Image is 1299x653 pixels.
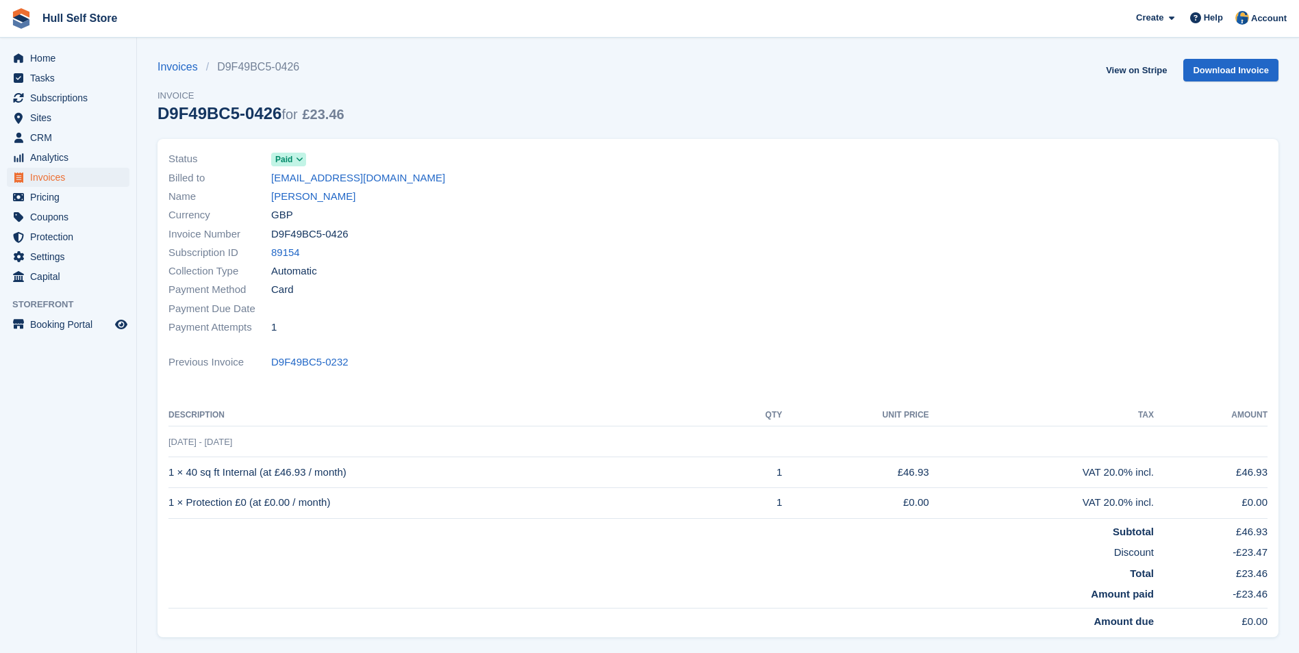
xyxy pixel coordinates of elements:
[1183,59,1278,81] a: Download Invoice
[30,128,112,147] span: CRM
[7,148,129,167] a: menu
[7,247,129,266] a: menu
[113,316,129,333] a: Preview store
[729,457,783,488] td: 1
[271,320,277,335] span: 1
[271,282,294,298] span: Card
[30,49,112,68] span: Home
[7,128,129,147] a: menu
[275,153,292,166] span: Paid
[7,68,129,88] a: menu
[1154,608,1268,629] td: £0.00
[30,108,112,127] span: Sites
[168,405,729,426] th: Description
[782,457,929,488] td: £46.93
[7,267,129,286] a: menu
[157,104,344,123] div: D9F49BC5-0426
[1130,567,1154,579] strong: Total
[271,355,349,370] a: D9F49BC5-0232
[30,227,112,246] span: Protection
[929,465,1154,481] div: VAT 20.0% incl.
[729,405,783,426] th: QTY
[30,247,112,266] span: Settings
[7,49,129,68] a: menu
[168,151,271,167] span: Status
[30,168,112,187] span: Invoices
[168,487,729,518] td: 1 × Protection £0 (at £0.00 / month)
[1154,518,1268,539] td: £46.93
[929,495,1154,511] div: VAT 20.0% incl.
[271,170,445,186] a: [EMAIL_ADDRESS][DOMAIN_NAME]
[168,457,729,488] td: 1 × 40 sq ft Internal (at £46.93 / month)
[1094,615,1154,627] strong: Amount due
[281,107,297,122] span: for
[7,88,129,107] a: menu
[271,207,293,223] span: GBP
[30,68,112,88] span: Tasks
[1136,11,1163,25] span: Create
[168,245,271,261] span: Subscription ID
[30,315,112,334] span: Booking Portal
[168,539,1154,561] td: Discount
[12,298,136,311] span: Storefront
[168,264,271,279] span: Collection Type
[157,59,344,75] nav: breadcrumbs
[1091,588,1154,600] strong: Amount paid
[168,282,271,298] span: Payment Method
[30,188,112,207] span: Pricing
[271,264,317,279] span: Automatic
[271,151,306,167] a: Paid
[7,315,129,334] a: menu
[168,207,271,223] span: Currency
[30,267,112,286] span: Capital
[1100,59,1172,81] a: View on Stripe
[30,207,112,227] span: Coupons
[7,207,129,227] a: menu
[1251,12,1287,25] span: Account
[1154,487,1268,518] td: £0.00
[168,437,232,447] span: [DATE] - [DATE]
[7,227,129,246] a: menu
[271,245,300,261] a: 89154
[1154,405,1268,426] th: Amount
[7,108,129,127] a: menu
[168,320,271,335] span: Payment Attempts
[168,301,271,317] span: Payment Due Date
[271,227,349,242] span: D9F49BC5-0426
[168,189,271,205] span: Name
[302,107,344,122] span: £23.46
[1154,539,1268,561] td: -£23.47
[271,189,355,205] a: [PERSON_NAME]
[168,355,271,370] span: Previous Invoice
[1235,11,1249,25] img: Hull Self Store
[157,89,344,103] span: Invoice
[729,487,783,518] td: 1
[7,188,129,207] a: menu
[1154,581,1268,608] td: -£23.46
[7,168,129,187] a: menu
[157,59,206,75] a: Invoices
[929,405,1154,426] th: Tax
[1154,457,1268,488] td: £46.93
[1204,11,1223,25] span: Help
[1113,526,1154,537] strong: Subtotal
[1154,561,1268,582] td: £23.46
[11,8,31,29] img: stora-icon-8386f47178a22dfd0bd8f6a31ec36ba5ce8667c1dd55bd0f319d3a0aa187defe.svg
[30,88,112,107] span: Subscriptions
[782,487,929,518] td: £0.00
[37,7,123,29] a: Hull Self Store
[168,227,271,242] span: Invoice Number
[782,405,929,426] th: Unit Price
[30,148,112,167] span: Analytics
[168,170,271,186] span: Billed to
